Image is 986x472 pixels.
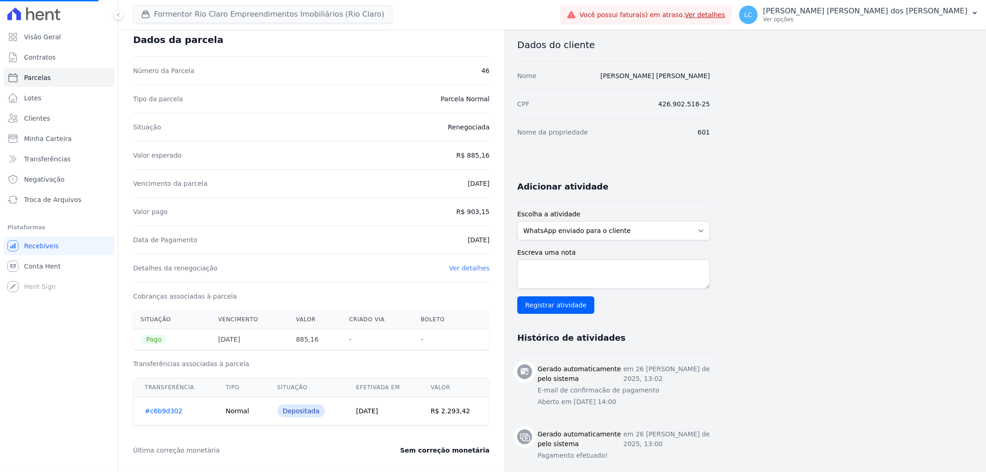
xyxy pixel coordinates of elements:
input: Registrar atividade [517,296,594,314]
th: Boleto [413,310,469,329]
button: Formentor Rio Claro Empreendimentos Imobiliários (Rio Claro) [133,6,392,23]
th: 885,16 [288,329,342,350]
th: Tipo [214,378,266,397]
h3: Gerado automaticamente pelo sistema [538,364,624,384]
dt: Nome [517,71,536,80]
th: Situação [133,310,211,329]
dt: Cobranças associadas à parcela [133,292,237,301]
h3: Histórico de atividades [517,332,625,343]
a: Transferências [4,150,114,168]
span: Transferências [24,154,71,164]
dd: Sem correção monetária [400,446,490,455]
span: Contratos [24,53,55,62]
dd: Parcela Normal [441,94,490,104]
dd: R$ 903,15 [456,207,490,216]
th: Situação [266,378,345,397]
button: LC [PERSON_NAME] [PERSON_NAME] dos [PERSON_NAME] Ver opções [732,2,986,28]
span: LC [744,12,753,18]
span: Negativação [24,175,65,184]
dt: Valor pago [133,207,168,216]
p: Ver opções [763,16,968,23]
a: Troca de Arquivos [4,190,114,209]
a: [PERSON_NAME] [PERSON_NAME] [600,72,710,80]
a: Clientes [4,109,114,128]
dt: Número da Parcela [133,66,195,75]
td: Normal [214,397,266,425]
dt: Valor esperado [133,151,182,160]
span: Pago [141,335,167,344]
th: Valor [288,310,342,329]
th: Criado via [342,310,413,329]
p: [PERSON_NAME] [PERSON_NAME] dos [PERSON_NAME] [763,6,968,16]
a: Parcelas [4,68,114,87]
a: Negativação [4,170,114,189]
p: E-mail de confirmacão de pagamento [538,386,710,395]
th: - [413,329,469,350]
dt: Vencimento da parcela [133,179,208,188]
span: Você possui fatura(s) em atraso. [580,10,725,20]
dt: Situação [133,123,161,132]
th: Transferência [134,378,215,397]
span: Recebíveis [24,241,59,251]
th: Vencimento [211,310,288,329]
a: Contratos [4,48,114,67]
dt: Última correção monetária [133,446,344,455]
span: Conta Hent [24,262,61,271]
dd: [DATE] [468,179,490,188]
h3: Transferências associadas à parcela [133,359,490,368]
a: Visão Geral [4,28,114,46]
dt: CPF [517,99,529,109]
label: Escreva uma nota [517,248,710,257]
span: Minha Carteira [24,134,72,143]
th: - [342,329,413,350]
span: Lotes [24,93,42,103]
div: Dados da parcela [133,34,223,45]
p: em 26 [PERSON_NAME] de 2025, 13:00 [624,429,710,449]
dt: Data de Pagamento [133,235,197,245]
th: Valor [420,378,490,397]
a: Conta Hent [4,257,114,276]
dd: 426.902.518-25 [658,99,710,109]
td: R$ 2.293,42 [420,397,490,425]
dd: [DATE] [468,235,490,245]
dt: Nome da propriedade [517,128,588,137]
dd: Renegociada [448,123,490,132]
span: Troca de Arquivos [24,195,81,204]
div: Depositada [277,405,325,417]
h3: Dados do cliente [517,39,710,50]
span: Visão Geral [24,32,61,42]
h3: Gerado automaticamente pelo sistema [538,429,624,449]
p: em 26 [PERSON_NAME] de 2025, 13:02 [624,364,710,384]
dt: Tipo da parcela [133,94,183,104]
span: Clientes [24,114,50,123]
th: Efetivada em [345,378,419,397]
span: Parcelas [24,73,51,82]
a: Ver detalhes [685,11,725,18]
dd: R$ 885,16 [456,151,490,160]
dd: 601 [698,128,710,137]
th: [DATE] [211,329,288,350]
a: Minha Carteira [4,129,114,148]
a: #c6b9d302 [145,407,183,415]
p: Pagamento efetuado! [538,451,710,460]
div: Plataformas [7,222,110,233]
h3: Adicionar atividade [517,181,608,192]
td: [DATE] [345,397,419,425]
a: Lotes [4,89,114,107]
label: Escolha a atividade [517,209,710,219]
a: Recebíveis [4,237,114,255]
a: Ver detalhes [449,264,490,272]
p: Aberto em [DATE] 14:00 [538,397,710,407]
dt: Detalhes da renegociação [133,264,218,273]
dd: 46 [481,66,490,75]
